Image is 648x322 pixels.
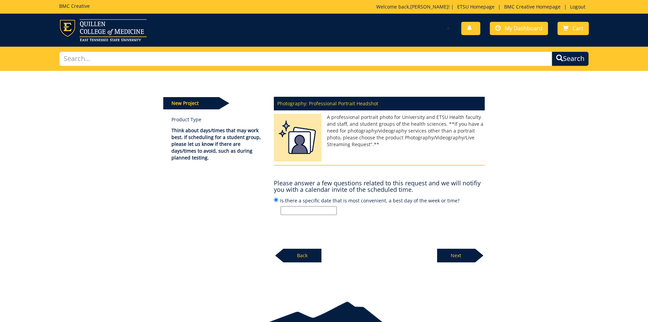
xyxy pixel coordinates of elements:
p: Photography: Professional Portrait Headshot [274,97,485,110]
input: Is there a specific date that is most convenient, a best day of the week or time? [281,206,337,215]
span: My Dashboard [505,25,543,32]
img: ETSU logo [59,19,147,41]
p: Think about days/times that may work best. If scheduling for a student group, please let us know ... [171,127,264,161]
p: Welcome back, ! | | | [376,3,589,10]
span: Cart [572,25,583,32]
a: [PERSON_NAME] [410,3,448,10]
a: Product Type [171,116,264,123]
p: Next [437,249,475,262]
a: ETSU Homepage [454,3,498,10]
label: Is there a specific date that is most convenient, a best day of the week or time? [274,197,485,215]
p: Back [283,249,321,262]
input: Search... [59,51,552,66]
h5: BMC Creative [59,3,90,9]
p: New Project [163,97,219,109]
input: Is there a specific date that is most convenient, a best day of the week or time? [274,198,278,202]
p: A professional portrait photo for University and ETSU Health faculty and staff, and student group... [274,114,485,148]
img: Professional Headshot [274,114,321,165]
button: Search [552,51,589,66]
a: Cart [558,22,589,35]
a: My Dashboard [490,22,548,35]
h4: Please answer a few questions related to this request and we will notifiy you with a calendar inv... [274,180,485,194]
a: Logout [567,3,589,10]
a: BMC Creative Homepage [501,3,564,10]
